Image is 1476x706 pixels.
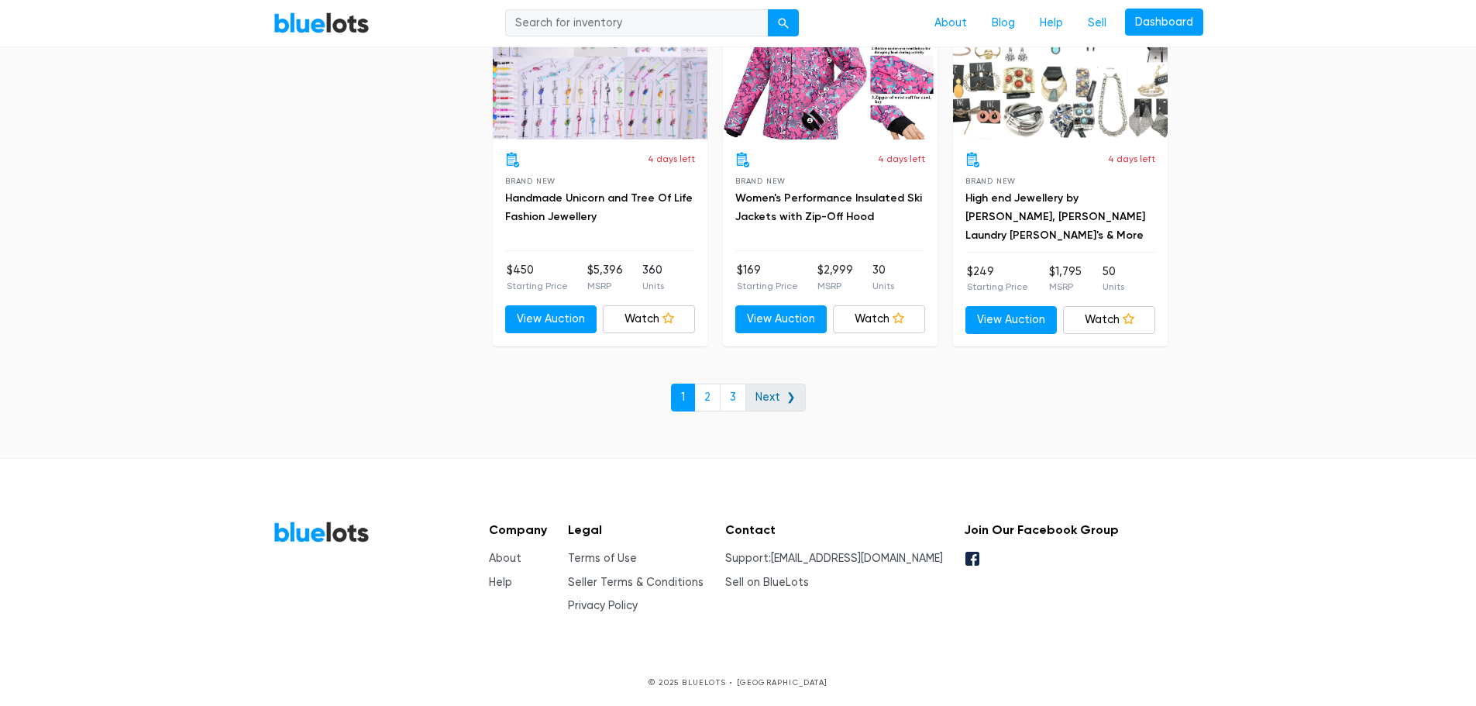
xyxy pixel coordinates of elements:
[694,384,721,412] a: 2
[489,522,547,537] h5: Company
[505,177,556,185] span: Brand New
[1103,263,1124,294] li: 50
[967,280,1028,294] p: Starting Price
[505,9,769,37] input: Search for inventory
[274,521,370,543] a: BlueLots
[965,306,1058,334] a: View Auction
[725,550,943,567] li: Support:
[568,576,704,589] a: Seller Terms & Conditions
[967,263,1028,294] li: $249
[507,279,568,293] p: Starting Price
[725,522,943,537] h5: Contact
[720,384,746,412] a: 3
[274,677,1203,688] p: © 2025 BLUELOTS • [GEOGRAPHIC_DATA]
[817,279,853,293] p: MSRP
[642,262,664,293] li: 360
[507,262,568,293] li: $450
[922,9,979,38] a: About
[1103,280,1124,294] p: Units
[505,305,597,333] a: View Auction
[489,576,512,589] a: Help
[1049,263,1082,294] li: $1,795
[817,262,853,293] li: $2,999
[505,191,693,223] a: Handmade Unicorn and Tree Of Life Fashion Jewellery
[745,384,806,412] a: Next ❯
[737,262,798,293] li: $169
[568,522,704,537] h5: Legal
[965,191,1145,242] a: High end Jewellery by [PERSON_NAME], [PERSON_NAME] Laundry [PERSON_NAME]'s & More
[1075,9,1119,38] a: Sell
[735,305,827,333] a: View Auction
[1125,9,1203,36] a: Dashboard
[965,177,1016,185] span: Brand New
[979,9,1027,38] a: Blog
[878,152,925,166] p: 4 days left
[568,552,637,565] a: Terms of Use
[735,191,922,223] a: Women's Performance Insulated Ski Jackets with Zip-Off Hood
[964,522,1119,537] h5: Join Our Facebook Group
[737,279,798,293] p: Starting Price
[603,305,695,333] a: Watch
[771,552,943,565] a: [EMAIL_ADDRESS][DOMAIN_NAME]
[833,305,925,333] a: Watch
[489,552,521,565] a: About
[1049,280,1082,294] p: MSRP
[1108,152,1155,166] p: 4 days left
[587,279,623,293] p: MSRP
[872,279,894,293] p: Units
[1027,9,1075,38] a: Help
[587,262,623,293] li: $5,396
[274,12,370,34] a: BlueLots
[872,262,894,293] li: 30
[735,177,786,185] span: Brand New
[671,384,695,412] a: 1
[568,599,638,612] a: Privacy Policy
[648,152,695,166] p: 4 days left
[725,576,809,589] a: Sell on BlueLots
[642,279,664,293] p: Units
[1063,306,1155,334] a: Watch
